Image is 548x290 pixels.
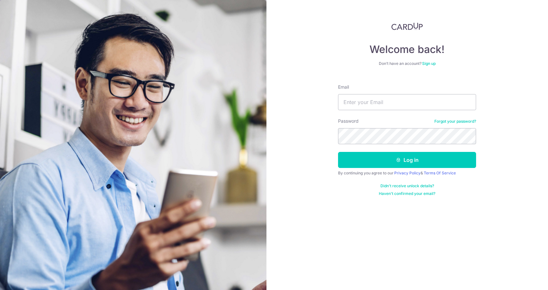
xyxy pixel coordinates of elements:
[338,152,476,168] button: Log in
[338,171,476,176] div: By continuing you agree to our &
[338,84,349,90] label: Email
[338,61,476,66] div: Don’t have an account?
[379,191,435,196] a: Haven't confirmed your email?
[422,61,436,66] a: Sign up
[434,119,476,124] a: Forgot your password?
[380,183,434,189] a: Didn't receive unlock details?
[391,22,423,30] img: CardUp Logo
[394,171,421,175] a: Privacy Policy
[338,94,476,110] input: Enter your Email
[338,43,476,56] h4: Welcome back!
[338,118,359,124] label: Password
[424,171,456,175] a: Terms Of Service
